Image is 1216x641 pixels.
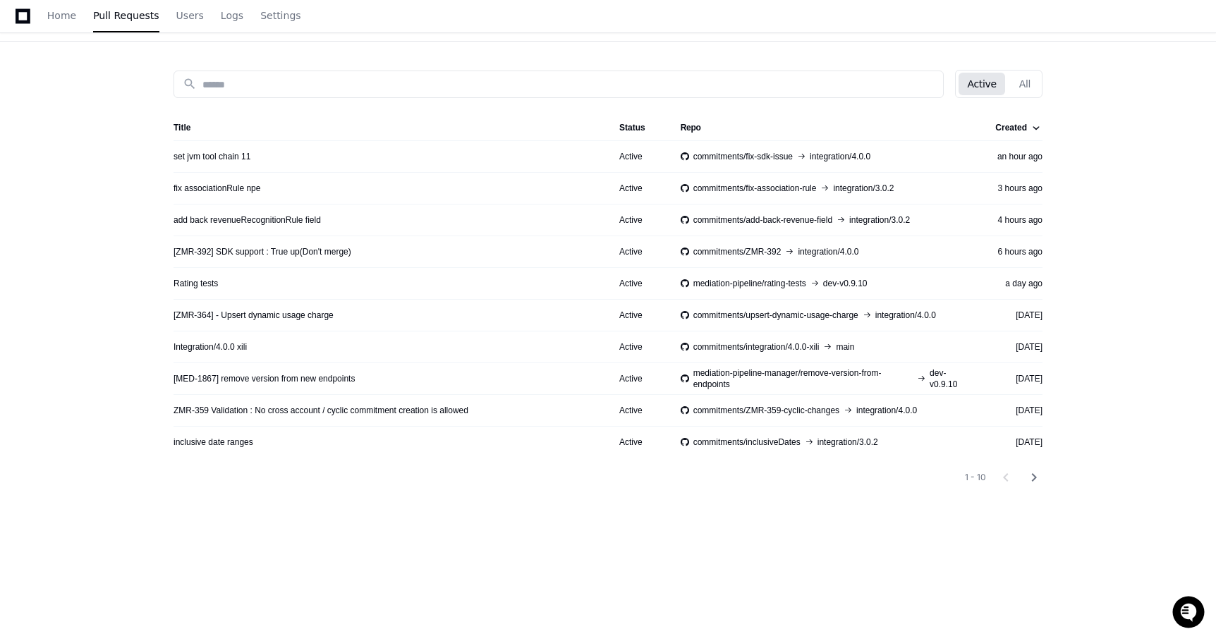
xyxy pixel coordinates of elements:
span: dev-v0.9.10 [823,278,868,289]
span: mediation-pipeline-manager/remove-version-from-endpoints [693,367,913,390]
a: fix associationRule npe [174,183,260,194]
a: Integration/4.0.0 xili [174,341,247,353]
span: integration/4.0.0 [856,405,917,416]
div: 1 - 10 [965,472,986,483]
div: Active [619,373,658,384]
span: integration/3.0.2 [817,437,878,448]
div: Status [619,122,658,133]
a: [MED-1867] remove version from new endpoints [174,373,355,384]
span: commitments/ZMR-392 [693,246,782,257]
span: commitments/fix-sdk-issue [693,151,793,162]
button: All [1011,73,1039,95]
div: an hour ago [995,151,1042,162]
span: Users [176,11,204,20]
a: Rating tests [174,278,218,289]
a: ZMR-359 Validation : No cross account / cyclic commitment creation is allowed [174,405,468,416]
div: 3 hours ago [995,183,1042,194]
div: Active [619,214,658,226]
span: commitments/ZMR-359-cyclic-changes [693,405,839,416]
div: [DATE] [995,341,1042,353]
div: 6 hours ago [995,246,1042,257]
button: Active [959,73,1004,95]
span: Home [47,11,76,20]
a: add back revenueRecognitionRule field [174,214,321,226]
th: Repo [669,115,985,140]
a: [ZMR-364] - Upsert dynamic usage charge [174,310,334,321]
iframe: Open customer support [1171,594,1209,633]
img: PlayerZero [14,14,42,42]
div: Status [619,122,645,133]
span: Pull Requests [93,11,159,20]
div: Active [619,341,658,353]
div: Active [619,278,658,289]
span: integration/3.0.2 [833,183,894,194]
a: [ZMR-392] SDK support : True up(Don't merge) [174,246,351,257]
a: set jvm tool chain 11 [174,151,250,162]
div: Title [174,122,597,133]
span: dev-v0.9.10 [930,367,973,390]
span: commitments/inclusiveDates [693,437,801,448]
span: commitments/add-back-revenue-field [693,214,832,226]
div: Active [619,310,658,321]
div: We're available if you need us! [48,119,178,130]
span: Logs [221,11,243,20]
mat-icon: chevron_right [1026,469,1042,486]
div: Active [619,183,658,194]
a: Powered byPylon [99,147,171,159]
div: Active [619,437,658,448]
span: Settings [260,11,300,20]
a: inclusive date ranges [174,437,253,448]
span: integration/4.0.0 [810,151,870,162]
div: [DATE] [995,310,1042,321]
div: 4 hours ago [995,214,1042,226]
img: 1736555170064-99ba0984-63c1-480f-8ee9-699278ef63ed [14,105,39,130]
div: Active [619,246,658,257]
span: commitments/upsert-dynamic-usage-charge [693,310,858,321]
button: Start new chat [240,109,257,126]
span: integration/4.0.0 [875,310,936,321]
span: integration/3.0.2 [849,214,910,226]
div: a day ago [995,278,1042,289]
div: Active [619,151,658,162]
span: commitments/fix-association-rule [693,183,817,194]
span: integration/4.0.0 [798,246,858,257]
mat-icon: search [183,77,197,91]
div: Welcome [14,56,257,79]
div: [DATE] [995,405,1042,416]
div: Active [619,405,658,416]
span: mediation-pipeline/rating-tests [693,278,806,289]
span: main [836,341,854,353]
div: Title [174,122,190,133]
span: commitments/integration/4.0.0-xili [693,341,820,353]
div: Created [995,122,1040,133]
div: Created [995,122,1027,133]
div: [DATE] [995,373,1042,384]
div: Start new chat [48,105,231,119]
div: [DATE] [995,437,1042,448]
span: Pylon [140,148,171,159]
